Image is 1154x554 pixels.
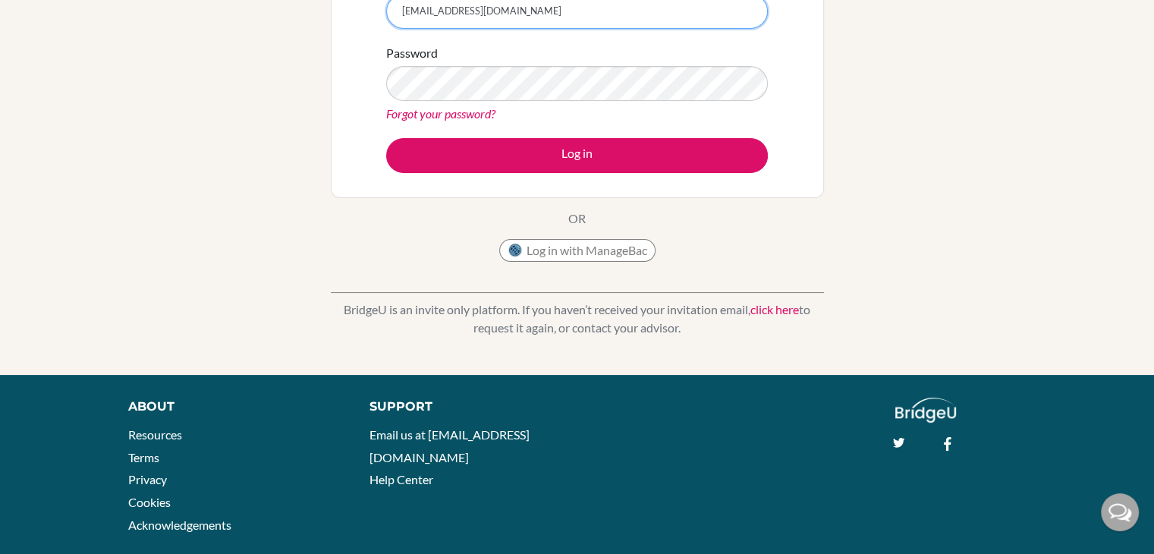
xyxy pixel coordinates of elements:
[128,472,167,486] a: Privacy
[386,138,768,173] button: Log in
[128,495,171,509] a: Cookies
[386,44,438,62] label: Password
[386,106,495,121] a: Forgot your password?
[895,398,957,423] img: logo_white@2x-f4f0deed5e89b7ecb1c2cc34c3e3d731f90f0f143d5ea2071677605dd97b5244.png
[568,209,586,228] p: OR
[128,450,159,464] a: Terms
[750,302,799,316] a: click here
[331,301,824,337] p: BridgeU is an invite only platform. If you haven’t received your invitation email, to request it ...
[128,398,335,416] div: About
[369,472,433,486] a: Help Center
[128,427,182,442] a: Resources
[128,518,231,532] a: Acknowledgements
[369,398,561,416] div: Support
[369,427,530,464] a: Email us at [EMAIL_ADDRESS][DOMAIN_NAME]
[31,11,78,24] span: Yardım
[499,239,656,262] button: Log in with ManageBac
